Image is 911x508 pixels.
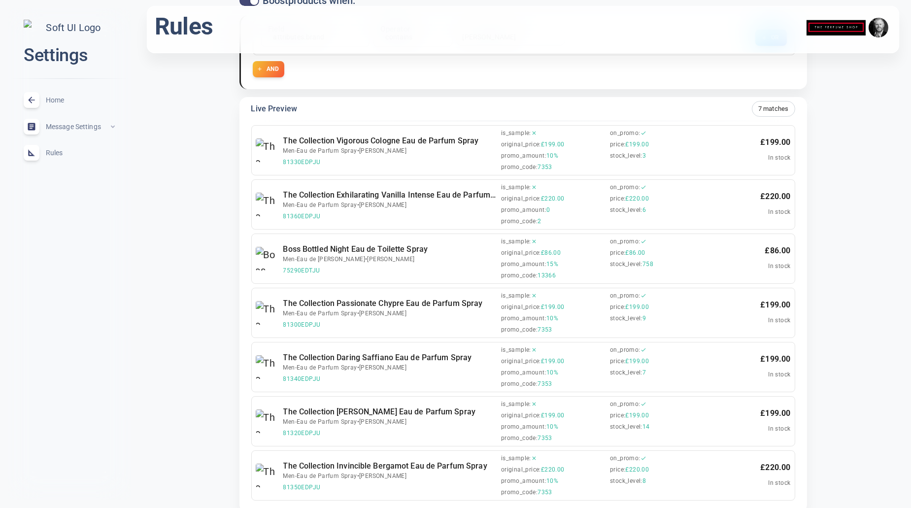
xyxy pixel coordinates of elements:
[869,18,888,37] img: e9922e3fc00dd5316fa4c56e6d75935f
[283,321,497,329] span: 81300EDPJU
[253,61,284,77] button: AND
[610,249,625,257] span: price :
[642,315,646,322] span: 9
[501,152,546,160] span: promo_amount :
[109,123,117,131] span: expand_less
[283,135,497,147] h6: The Collection Vigorous Cologne Eau de Parfum Spray
[256,193,279,216] img: The Collection Exhilarating Vanilla Intense Eau de Parfum Spray
[501,238,531,245] span: is_sample :
[8,87,131,113] a: Home
[642,477,646,485] span: 8
[541,412,565,419] span: £199.00
[610,401,641,408] span: on_promo :
[610,238,641,245] span: on_promo :
[501,206,546,214] span: promo_amount :
[501,435,538,442] span: promo_code :
[283,189,497,202] h6: The Collection Exhilarating Vanilla Intense Eau de Parfum Spray
[501,412,541,419] span: original_price :
[642,423,650,431] span: 14
[538,272,556,279] span: 13366
[283,243,497,256] h6: Boss Bottled Night Eau de Toilette Spray
[625,195,649,203] span: £220.00
[501,326,538,334] span: promo_code :
[283,351,497,364] h6: The Collection Daring Saffiano Eau de Parfum Spray
[610,369,642,376] span: stock_level :
[752,103,795,114] span: 7 matches
[610,477,642,485] span: stock_level :
[501,489,538,496] span: promo_code :
[501,455,531,462] span: is_sample :
[501,346,531,354] span: is_sample :
[283,460,497,473] h6: The Collection Invincible Bergamot Eau de Parfum Spray
[501,477,546,485] span: promo_amount :
[625,249,645,257] span: £86.00
[610,261,642,268] span: stock_level :
[625,466,649,474] span: £220.00
[610,423,642,431] span: stock_level :
[642,206,646,214] span: 6
[610,292,641,300] span: on_promo :
[610,130,641,137] span: on_promo :
[760,136,790,149] p: £ 199.00
[610,358,625,365] span: price :
[625,358,649,365] span: £199.00
[768,425,790,432] span: In stock
[256,409,279,433] img: The Collection Noble Wood Eau de Parfum Spray
[256,138,279,162] img: The Collection Vigorous Cologne Eau de Parfum Spray
[538,218,541,225] span: 2
[610,412,625,419] span: price :
[501,272,538,279] span: promo_code :
[501,380,538,388] span: promo_code :
[642,152,646,160] span: 3
[501,292,531,300] span: is_sample :
[768,317,790,324] span: In stock
[765,244,790,257] p: £ 86.00
[501,195,541,203] span: original_price :
[283,297,497,310] h6: The Collection Passionate Chypre Eau de Parfum Spray
[283,473,497,480] span: Men-Eau de Parfum Spray • [PERSON_NAME]
[642,369,646,376] span: 7
[256,301,279,325] img: The Collection Passionate Chypre Eau de Parfum Spray
[501,369,546,376] span: promo_amount :
[283,159,497,166] span: 81330EDPJU
[283,310,497,317] span: Men-Eau de Parfum Spray • [PERSON_NAME]
[251,102,297,115] h6: Live Preview
[283,202,497,209] span: Men-Eau de Parfum Spray • [PERSON_NAME]
[546,261,558,268] span: 15%
[625,412,649,419] span: £199.00
[283,375,497,383] span: 81340EDPJU
[625,304,649,311] span: £199.00
[541,141,565,148] span: £199.00
[760,190,790,203] p: £ 220.00
[610,346,641,354] span: on_promo :
[760,407,790,420] p: £ 199.00
[625,141,649,148] span: £199.00
[541,304,565,311] span: £199.00
[283,213,497,220] span: 81360EDPJU
[610,455,641,462] span: on_promo :
[807,12,866,43] img: theperfumeshop
[610,195,625,203] span: price :
[538,380,552,388] span: 7353
[538,489,552,496] span: 7353
[501,423,546,431] span: promo_amount :
[501,130,531,137] span: is_sample :
[541,466,565,474] span: £220.00
[283,418,497,426] span: Men-Eau de Parfum Spray • [PERSON_NAME]
[760,461,790,474] p: £ 220.00
[768,371,790,378] span: In stock
[546,423,558,431] span: 10%
[546,369,558,376] span: 10%
[24,44,115,67] h2: Settings
[283,484,497,491] span: 81350EDPJU
[283,147,497,155] span: Men-Eau de Parfum Spray • [PERSON_NAME]
[501,249,541,257] span: original_price :
[501,164,538,171] span: promo_code :
[256,464,279,487] img: The Collection Invincible Bergamot Eau de Parfum Spray
[546,477,558,485] span: 10%
[541,358,565,365] span: £199.00
[283,364,497,372] span: Men-Eau de Parfum Spray • [PERSON_NAME]
[610,184,641,191] span: on_promo :
[155,12,213,41] h1: Rules
[610,315,642,322] span: stock_level :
